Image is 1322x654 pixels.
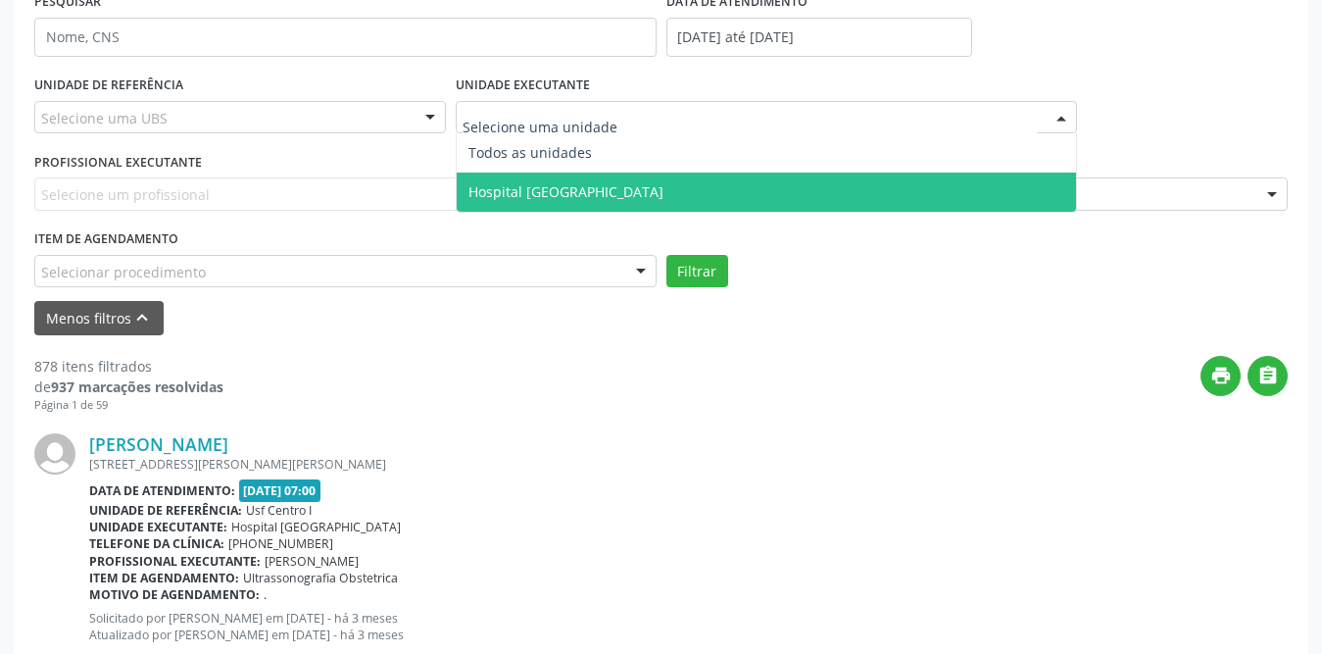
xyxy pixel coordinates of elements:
[51,377,223,396] strong: 937 marcações resolvidas
[468,143,592,162] span: Todos as unidades
[89,535,224,552] b: Telefone da clínica:
[89,586,260,603] b: Motivo de agendamento:
[89,570,239,586] b: Item de agendamento:
[89,433,228,455] a: [PERSON_NAME]
[264,586,267,603] span: .
[131,307,153,328] i: keyboard_arrow_up
[34,301,164,335] button: Menos filtroskeyboard_arrow_up
[228,535,333,552] span: [PHONE_NUMBER]
[666,18,972,57] input: Selecione um intervalo
[243,570,398,586] span: Ultrassonografia Obstetrica
[666,255,728,288] button: Filtrar
[456,71,590,101] label: UNIDADE EXECUTANTE
[34,147,202,177] label: PROFISSIONAL EXECUTANTE
[1200,356,1241,396] button: print
[41,262,206,282] span: Selecionar procedimento
[34,377,223,397] div: de
[89,502,242,519] b: Unidade de referência:
[1210,365,1232,386] i: print
[463,108,1038,147] input: Selecione uma unidade
[89,519,227,535] b: Unidade executante:
[34,71,183,101] label: UNIDADE DE REFERÊNCIA
[89,610,1288,643] p: Solicitado por [PERSON_NAME] em [DATE] - há 3 meses Atualizado por [PERSON_NAME] em [DATE] - há 3...
[468,182,663,201] span: Hospital [GEOGRAPHIC_DATA]
[231,519,401,535] span: Hospital [GEOGRAPHIC_DATA]
[239,479,321,502] span: [DATE] 07:00
[34,433,75,475] img: img
[89,456,1288,473] div: [STREET_ADDRESS][PERSON_NAME][PERSON_NAME]
[34,18,657,57] input: Nome, CNS
[34,356,223,377] div: 878 itens filtrados
[1257,365,1279,386] i: 
[246,502,312,519] span: Usf Centro I
[1248,356,1288,396] button: 
[265,553,359,570] span: [PERSON_NAME]
[89,482,235,499] b: Data de atendimento:
[41,108,168,128] span: Selecione uma UBS
[34,225,178,255] label: Item de agendamento
[89,553,261,570] b: Profissional executante:
[34,397,223,414] div: Página 1 de 59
